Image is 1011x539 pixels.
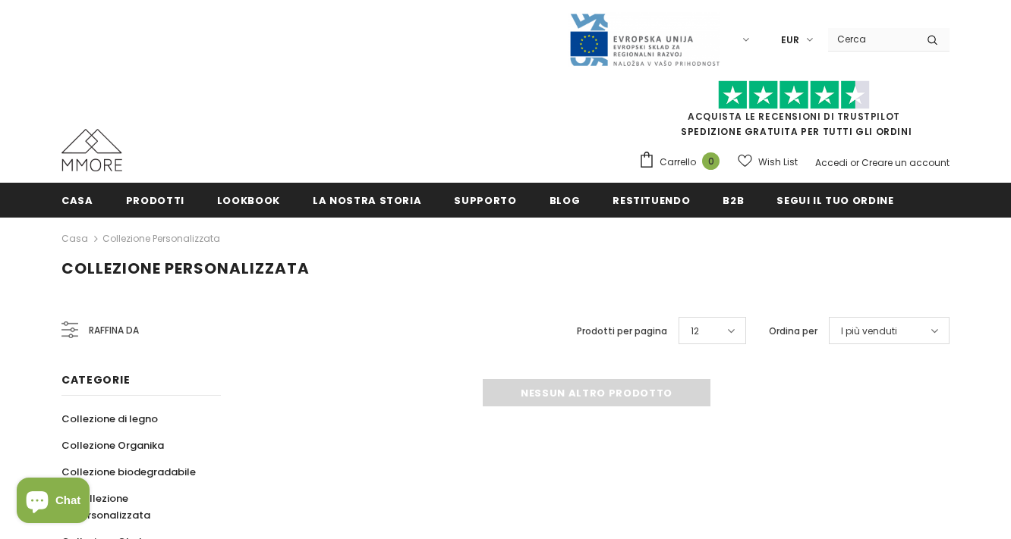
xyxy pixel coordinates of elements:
span: Collezione personalizzata [61,258,310,279]
span: SPEDIZIONE GRATUITA PER TUTTI GLI ORDINI [638,87,950,138]
span: Prodotti [126,193,184,208]
span: Lookbook [217,193,280,208]
span: Wish List [758,155,798,170]
a: Javni Razpis [568,33,720,45]
label: Ordina per [769,324,817,339]
a: Restituendo [613,183,690,217]
a: Collezione Organika [61,432,164,459]
span: supporto [454,193,516,208]
a: Lookbook [217,183,280,217]
a: Collezione biodegradabile [61,459,196,485]
inbox-online-store-chat: Shopify online store chat [12,478,94,527]
a: Collezione di legno [61,406,158,432]
span: EUR [781,33,799,48]
span: Collezione personalizzata [74,491,150,522]
a: Carrello 0 [638,151,727,174]
span: Raffina da [89,322,139,339]
a: Accedi [815,156,848,169]
a: La nostra storia [313,183,421,217]
span: Casa [61,193,93,208]
a: Casa [61,230,88,248]
span: Carrello [660,155,696,170]
span: 0 [702,152,720,170]
a: Wish List [738,149,798,175]
a: Prodotti [126,183,184,217]
a: supporto [454,183,516,217]
label: Prodotti per pagina [577,324,667,339]
span: Collezione biodegradabile [61,465,196,479]
span: Collezione di legno [61,412,158,426]
span: Segui il tuo ordine [776,193,893,208]
a: Collezione personalizzata [61,485,204,528]
img: Javni Razpis [568,12,720,67]
img: Fidati di Pilot Stars [718,80,870,110]
img: Casi MMORE [61,129,122,171]
span: I più venduti [841,324,897,339]
span: B2B [723,193,744,208]
span: Collezione Organika [61,438,164,453]
a: Segui il tuo ordine [776,183,893,217]
span: Categorie [61,372,130,387]
a: Acquista le recensioni di TrustPilot [688,110,900,123]
a: Creare un account [861,156,950,169]
span: or [850,156,859,169]
span: Restituendo [613,193,690,208]
a: Blog [550,183,581,217]
a: Collezione personalizzata [102,232,220,245]
span: 12 [691,324,699,339]
span: La nostra storia [313,193,421,208]
span: Blog [550,193,581,208]
a: B2B [723,183,744,217]
a: Casa [61,183,93,217]
input: Search Site [828,28,915,50]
